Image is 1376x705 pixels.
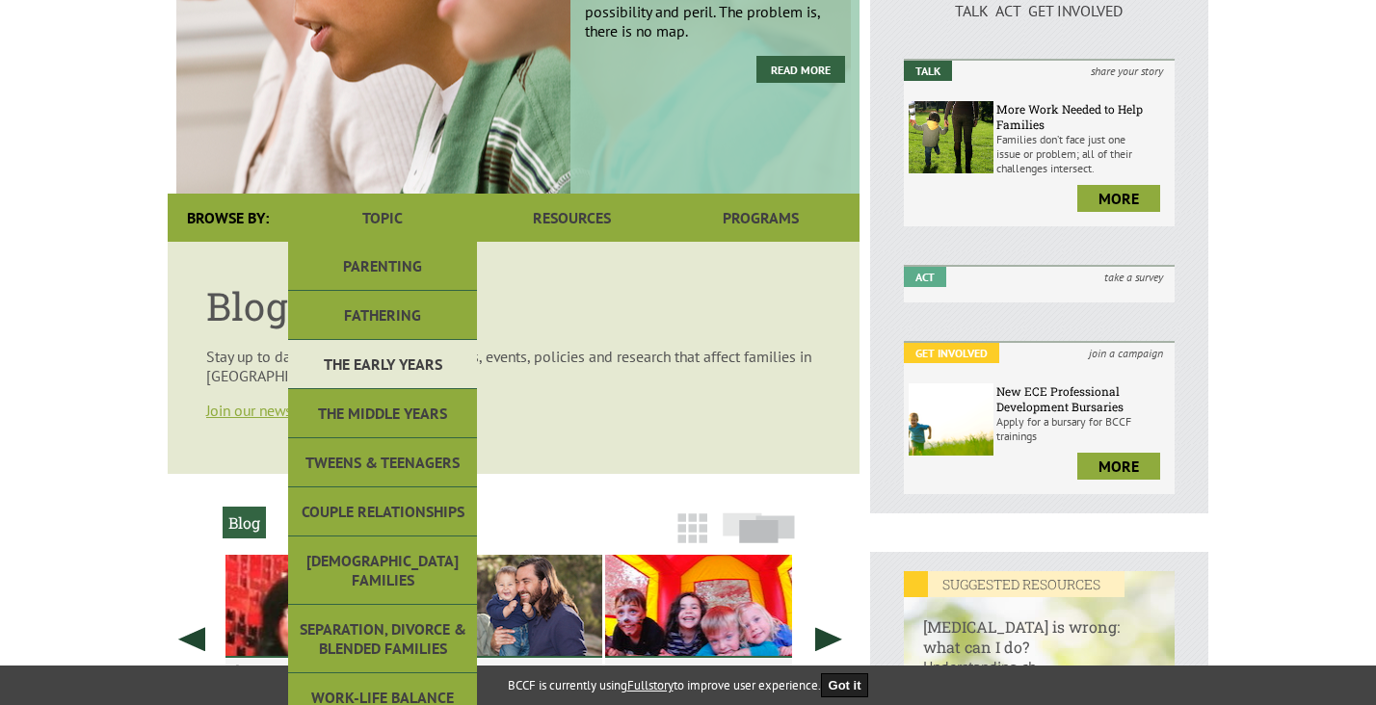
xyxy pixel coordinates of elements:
p: Apply for a bursary for BCCF trainings [996,414,1170,443]
h2: Blog [223,507,266,538]
p: Understanding ch... [904,657,1175,695]
a: more [1077,453,1160,480]
a: Slide View [717,522,801,553]
p: TALK ACT GET INVOLVED [904,1,1175,20]
i: take a survey [1093,267,1175,287]
em: Act [904,267,946,287]
a: Parenting [288,242,477,291]
em: Talk [904,61,952,81]
a: more [1077,185,1160,212]
h1: Blog [206,280,821,331]
a: Fullstory [627,677,674,693]
a: Join our newsletter! [206,401,331,420]
a: [PERSON_NAME] Wins... [235,662,403,680]
h6: New ECE Professional Development Bursaries [996,383,1170,414]
i: share your story [1079,61,1175,81]
a: [DEMOGRAPHIC_DATA] Families [288,536,477,605]
a: The Benefit of ... [425,662,593,680]
em: SUGGESTED RESOURCES [904,571,1125,597]
i: join a campaign [1077,343,1175,363]
a: The Early Years [288,340,477,389]
p: Families don’t face just one issue or problem; all of their challenges intersect. [996,132,1170,175]
p: Stay up to date on the latest issues, trends, events, policies and research that affect families ... [206,347,821,385]
div: Browse By: [168,194,288,242]
a: Resources [477,194,666,242]
h6: More Work Needed to Help Families [996,101,1170,132]
a: Tweens & Teenagers [288,438,477,487]
a: Grid View [672,522,713,553]
em: Get Involved [904,343,999,363]
a: Programs [667,194,856,242]
img: grid-icon.png [677,513,707,543]
img: slide-icon.png [723,512,795,543]
a: Braefoot Communit... [615,662,782,680]
a: Separation, Divorce & Blended Families [288,605,477,673]
a: Fathering [288,291,477,340]
a: Read More [756,56,845,83]
button: Got it [821,673,869,697]
a: Couple Relationships [288,487,477,536]
h6: [MEDICAL_DATA] is wrong: what can I do? [904,597,1175,657]
a: The Middle Years [288,389,477,438]
a: Topic [288,194,477,242]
